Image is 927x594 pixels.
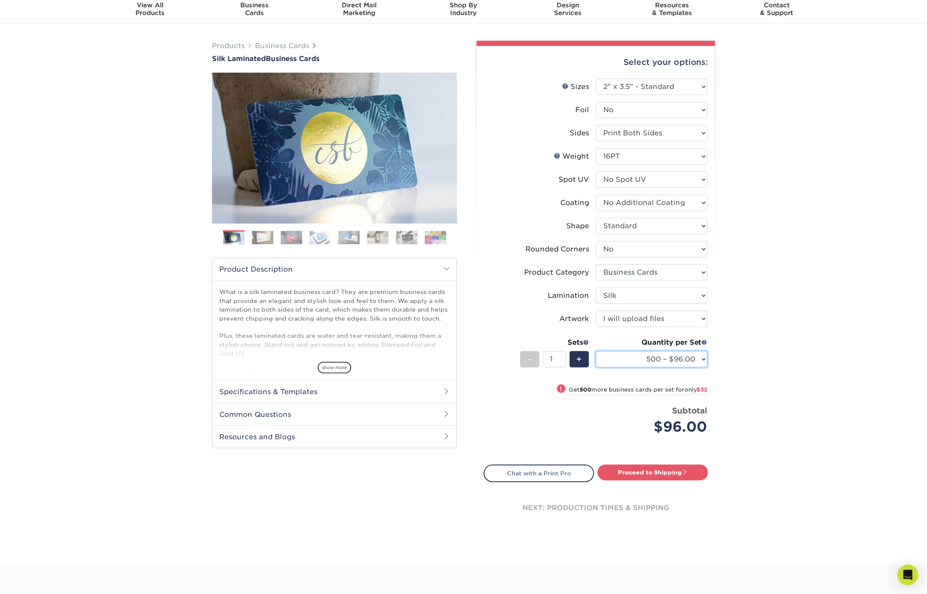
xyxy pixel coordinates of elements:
[562,82,589,92] div: Sizes
[281,231,302,244] img: Business Cards 03
[203,1,307,9] span: Business
[219,288,450,428] p: What is a silk laminated business card? They are premium business cards that provide an elegant a...
[528,353,532,366] span: -
[484,46,708,79] div: Select your options:
[559,175,589,185] div: Spot UV
[548,291,589,301] div: Lamination
[484,482,708,534] div: next: production times & shipping
[338,231,360,244] img: Business Cards 05
[575,105,589,115] div: Foil
[212,26,457,271] img: Silk Laminated 01
[598,465,708,480] a: Proceed to Shipping
[212,380,457,403] h2: Specifications & Templates
[569,386,708,395] small: Get more business cards per set for
[570,128,589,138] div: Sides
[255,42,309,50] a: Business Cards
[620,1,724,17] div: & Templates
[724,1,829,9] span: Contact
[516,1,620,17] div: Services
[212,258,457,280] h2: Product Description
[672,406,708,415] strong: Subtotal
[685,386,708,393] span: only
[252,231,273,244] img: Business Cards 02
[318,362,351,374] span: show more
[898,565,918,585] div: Open Intercom Messenger
[223,227,245,249] img: Business Cards 01
[396,231,417,244] img: Business Cards 07
[212,55,457,63] h1: Business Cards
[307,1,411,9] span: Direct Mail
[212,426,457,448] h2: Resources and Blogs
[98,1,203,9] span: View All
[212,42,245,50] a: Products
[212,55,457,63] a: Silk LaminatedBusiness Cards
[212,55,266,63] span: Silk Laminated
[525,244,589,254] div: Rounded Corners
[580,386,592,393] strong: 500
[566,221,589,231] div: Shape
[560,198,589,208] div: Coating
[411,1,516,9] span: Shop By
[484,465,594,482] a: Chat with a Print Pro
[697,386,708,393] span: $32
[524,267,589,278] div: Product Category
[596,337,708,348] div: Quantity per Set
[203,1,307,17] div: Cards
[411,1,516,17] div: Industry
[520,337,589,348] div: Sets
[310,231,331,244] img: Business Cards 04
[602,416,708,437] div: $96.00
[577,353,582,366] span: +
[559,314,589,324] div: Artwork
[516,1,620,9] span: Design
[560,385,562,394] span: !
[554,151,589,162] div: Weight
[98,1,203,17] div: Products
[212,403,457,426] h2: Common Questions
[620,1,724,9] span: Resources
[367,231,389,244] img: Business Cards 06
[724,1,829,17] div: & Support
[425,231,446,244] img: Business Cards 08
[307,1,411,17] div: Marketing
